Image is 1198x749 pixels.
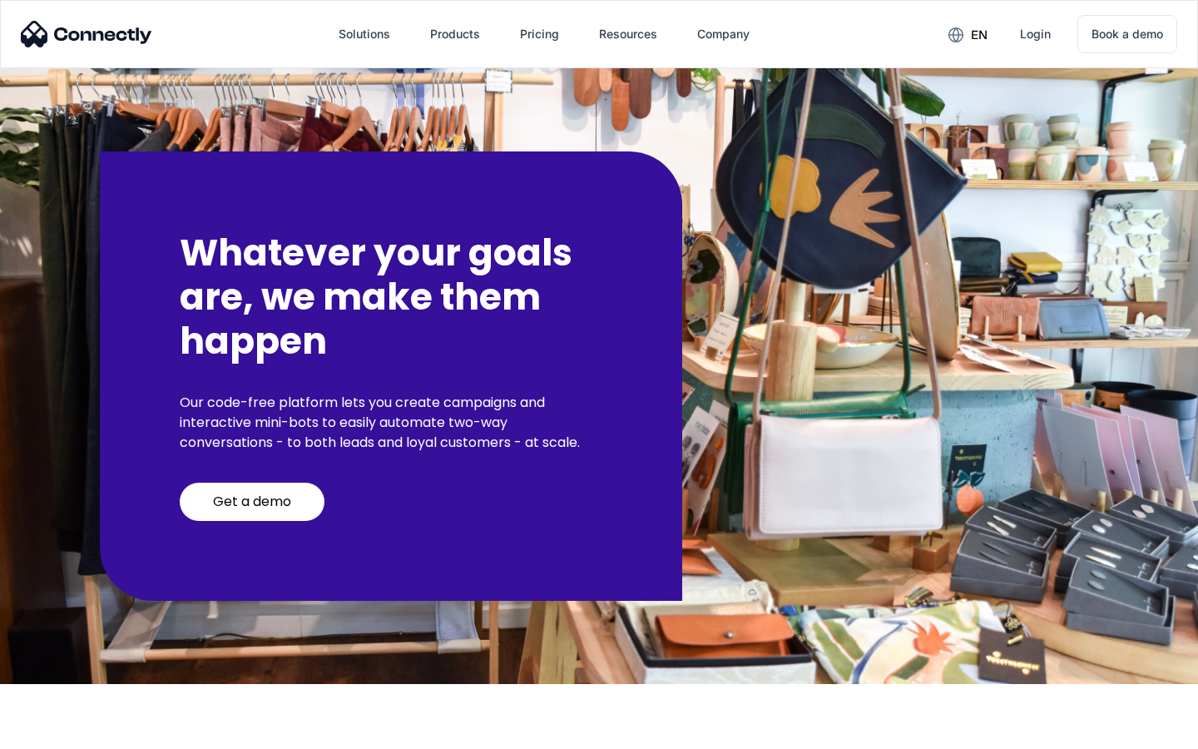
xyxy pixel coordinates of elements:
[430,22,480,46] div: Products
[33,720,100,743] ul: Language list
[520,22,559,46] div: Pricing
[697,22,750,46] div: Company
[1020,22,1051,46] div: Login
[180,231,602,363] h2: Whatever your goals are, we make them happen
[339,22,390,46] div: Solutions
[1077,15,1177,53] a: Book a demo
[180,393,602,453] p: Our code-free platform lets you create campaigns and interactive mini-bots to easily automate two...
[971,23,988,47] div: en
[213,494,291,510] div: Get a demo
[17,720,100,743] aside: Language selected: English
[21,21,152,47] img: Connectly Logo
[507,14,572,54] a: Pricing
[1007,14,1064,54] a: Login
[180,483,324,521] a: Get a demo
[599,22,657,46] div: Resources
